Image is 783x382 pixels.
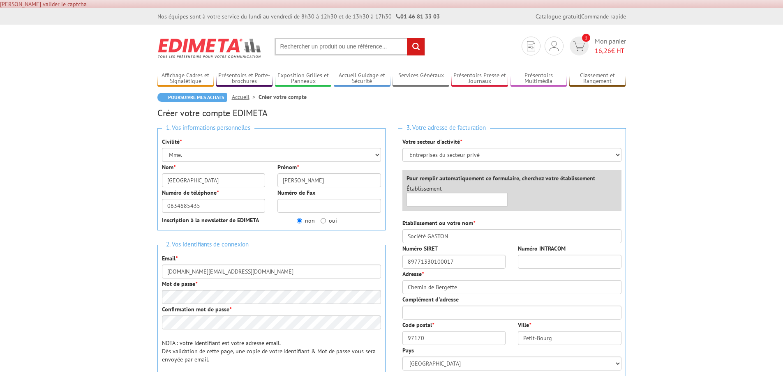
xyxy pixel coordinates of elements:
[157,12,440,21] div: Nos équipes sont à votre service du lundi au vendredi de 8h30 à 12h30 et de 13h30 à 17h30
[550,41,559,51] img: devis rapide
[334,72,390,85] a: Accueil Guidage et Sécurité
[582,34,590,42] span: 1
[277,189,315,197] label: Numéro de Fax
[451,72,508,85] a: Présentoirs Presse et Journaux
[527,41,535,51] img: devis rapide
[402,244,438,253] label: Numéro SIRET
[157,108,626,118] h2: Créer votre compte EDIMETA
[162,189,219,197] label: Numéro de téléphone
[396,13,440,20] strong: 01 46 81 33 03
[518,321,531,329] label: Ville
[157,72,214,85] a: Affichage Cadres et Signalétique
[297,218,302,223] input: non
[216,72,273,85] a: Présentoirs et Porte-brochures
[232,93,259,101] a: Accueil
[518,244,566,253] label: Numéro INTRACOM
[321,218,326,223] input: oui
[581,13,626,20] a: Commande rapide
[402,122,490,133] span: 3. Votre adresse de facturation
[407,38,425,55] input: rechercher
[402,270,424,278] label: Adresse
[402,346,414,354] label: Pays
[162,216,259,224] strong: Inscription à la newsletter de EDIMETA
[536,13,580,20] a: Catalogue gratuit
[595,46,611,55] span: 16,26
[162,305,231,313] label: Confirmation mot de passe
[393,72,449,85] a: Services Généraux
[595,37,626,55] span: Mon panier
[157,33,262,63] img: Edimeta
[162,339,381,364] p: NOTA : votre identifiant est votre adresse email. Dès validation de cette page, une copie de votr...
[162,280,197,288] label: Mot de passe
[162,239,253,250] span: 2. Vos identifiants de connexion
[162,122,254,133] span: 1. Vos informations personnelles
[402,295,459,304] label: Complément d'adresse
[402,219,475,227] label: Etablissement ou votre nom
[568,37,626,55] a: devis rapide 1 Mon panier 16,26€ HT
[569,72,626,85] a: Classement et Rangement
[275,72,332,85] a: Exposition Grilles et Panneaux
[162,254,178,262] label: Email
[321,216,337,225] label: oui
[595,46,626,55] span: € HT
[277,163,299,171] label: Prénom
[259,93,307,101] li: Créer votre compte
[157,93,227,102] a: Poursuivre mes achats
[162,163,176,171] label: Nom
[510,72,567,85] a: Présentoirs Multimédia
[162,138,182,146] label: Civilité
[400,184,514,207] div: Établissement
[402,321,434,329] label: Code postal
[275,38,425,55] input: Rechercher un produit ou une référence...
[573,41,585,51] img: devis rapide
[407,174,595,182] label: Pour remplir automatiquement ce formulaire, cherchez votre établissement
[536,12,626,21] div: |
[297,216,315,225] label: non
[402,138,462,146] label: Votre secteur d'activité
